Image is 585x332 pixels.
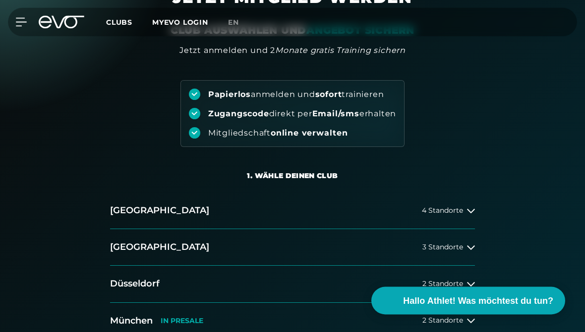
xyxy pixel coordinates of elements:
strong: online verwalten [271,129,348,138]
div: 1. Wähle deinen Club [247,171,338,181]
h2: München [110,315,153,328]
h2: [GEOGRAPHIC_DATA] [110,205,209,217]
span: 2 Standorte [422,281,463,288]
h2: Düsseldorf [110,278,160,290]
h2: [GEOGRAPHIC_DATA] [110,241,209,254]
span: 4 Standorte [422,207,463,215]
strong: Zugangscode [208,109,269,119]
a: MYEVO LOGIN [152,18,208,27]
em: Monate gratis Training sichern [275,46,406,55]
span: 2 Standorte [422,317,463,325]
span: Clubs [106,18,132,27]
div: Jetzt anmelden und 2 [179,45,406,57]
button: Hallo Athlet! Was möchtest du tun? [371,287,565,315]
button: [GEOGRAPHIC_DATA]4 Standorte [110,193,475,230]
strong: Papierlos [208,90,251,99]
a: en [228,17,251,28]
div: anmelden und trainieren [208,90,384,100]
span: 3 Standorte [422,244,463,251]
a: Clubs [106,17,152,27]
span: en [228,18,239,27]
div: direkt per erhalten [208,109,396,120]
strong: sofort [315,90,342,99]
span: Hallo Athlet! Was möchtest du tun? [403,294,553,308]
button: Düsseldorf2 Standorte [110,266,475,303]
p: IN PRESALE [161,317,203,326]
div: Mitgliedschaft [208,128,348,139]
button: [GEOGRAPHIC_DATA]3 Standorte [110,230,475,266]
strong: Email/sms [312,109,359,119]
